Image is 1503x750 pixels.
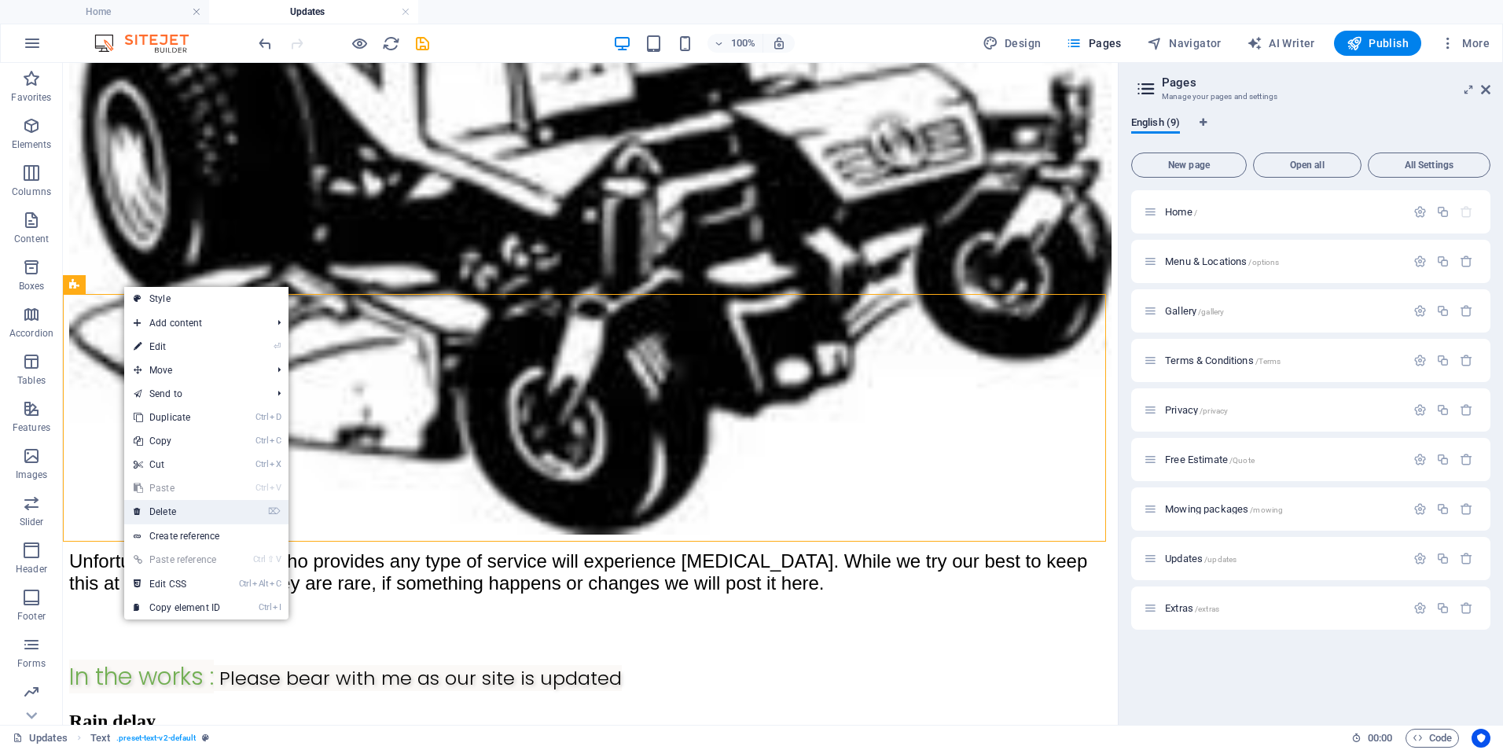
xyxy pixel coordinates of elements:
i: Ctrl [255,436,268,446]
h6: Session time [1351,729,1393,748]
span: Design [983,35,1042,51]
span: Click to open page [1165,602,1219,614]
i: On resize automatically adjust zoom level to fit chosen device. [772,36,786,50]
div: Remove [1460,552,1473,565]
div: The startpage cannot be deleted [1460,205,1473,219]
div: Settings [1413,601,1427,615]
i: Ctrl [255,412,268,422]
i: This element is a customizable preset [202,733,209,742]
span: AI Writer [1247,35,1315,51]
div: Duplicate [1436,304,1450,318]
a: Ctrl⇧VPaste reference [124,548,230,572]
i: C [270,579,281,589]
p: Favorites [11,91,51,104]
span: Publish [1347,35,1409,51]
a: ⏎Edit [124,335,230,358]
i: Ctrl [253,554,266,564]
span: Pages [1066,35,1121,51]
span: Click to open page [1165,553,1237,564]
span: Click to open page [1165,355,1281,366]
span: English (9) [1131,113,1180,135]
div: Settings [1413,205,1427,219]
button: Usercentrics [1472,729,1490,748]
span: All Settings [1375,160,1483,170]
div: Duplicate [1436,453,1450,466]
button: Open all [1253,153,1362,178]
a: Send to [124,382,265,406]
div: Design (Ctrl+Alt+Y) [976,31,1048,56]
span: /updates [1204,555,1237,564]
div: Duplicate [1436,601,1450,615]
div: Remove [1460,601,1473,615]
div: Free Estimate/Quote [1160,454,1406,465]
h6: 100% [731,34,756,53]
button: reload [381,34,400,53]
button: New page [1131,153,1247,178]
i: Ctrl [255,459,268,469]
button: Navigator [1141,31,1228,56]
div: Settings [1413,502,1427,516]
span: Click to open page [1165,206,1197,218]
button: Click here to leave preview mode and continue editing [350,34,369,53]
span: /Terms [1255,357,1281,366]
i: Undo: Edit headline (Ctrl+Z) [256,35,274,53]
div: Extras/extras [1160,603,1406,613]
a: CtrlCCopy [124,429,230,453]
div: Terms & Conditions/Terms [1160,355,1406,366]
h3: Manage your pages and settings [1162,90,1459,104]
button: AI Writer [1240,31,1321,56]
div: Settings [1413,255,1427,268]
i: Reload page [382,35,400,53]
a: CtrlAltCEdit CSS [124,572,230,596]
p: Columns [12,186,51,198]
i: Ctrl [255,483,268,493]
button: Publish [1334,31,1421,56]
h4: Updates [209,3,418,20]
div: Home/ [1160,207,1406,217]
div: Settings [1413,354,1427,367]
span: /mowing [1250,506,1283,514]
a: Style [124,287,288,311]
i: Save (Ctrl+S) [413,35,432,53]
div: Duplicate [1436,255,1450,268]
div: Remove [1460,502,1473,516]
a: ⌦Delete [124,500,230,524]
p: Footer [17,610,46,623]
div: Settings [1413,453,1427,466]
span: Open all [1260,160,1354,170]
p: Content [14,233,49,245]
span: Move [124,358,265,382]
span: Code [1413,729,1452,748]
div: Duplicate [1436,403,1450,417]
p: Elements [12,138,52,151]
i: D [270,412,281,422]
span: / [1194,208,1197,217]
p: Accordion [9,327,53,340]
a: Click to cancel selection. Double-click to open Pages [13,729,68,748]
span: /options [1248,258,1279,267]
button: More [1434,31,1496,56]
img: Editor Logo [90,34,208,53]
div: Remove [1460,453,1473,466]
span: Click to open page [1165,256,1279,267]
span: /gallery [1198,307,1224,316]
a: CtrlDDuplicate [124,406,230,429]
span: /Quote [1229,456,1255,465]
div: Remove [1460,255,1473,268]
button: Pages [1060,31,1127,56]
div: Duplicate [1436,502,1450,516]
p: Slider [20,516,44,528]
i: I [273,602,281,612]
i: Ctrl [239,579,252,589]
div: Remove [1460,403,1473,417]
i: ⏎ [274,341,281,351]
h2: Pages [1162,75,1490,90]
span: Click to select. Double-click to edit [90,729,110,748]
div: Duplicate [1436,354,1450,367]
p: Features [13,421,50,434]
p: Images [16,469,48,481]
div: Settings [1413,552,1427,565]
button: Code [1406,729,1459,748]
span: New page [1138,160,1240,170]
button: save [413,34,432,53]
